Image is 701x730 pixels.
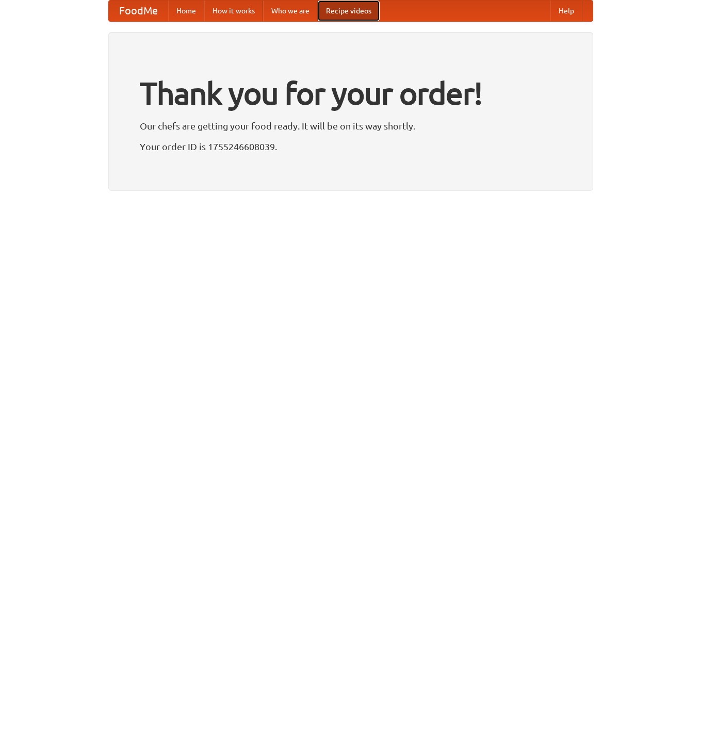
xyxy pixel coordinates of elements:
[204,1,263,21] a: How it works
[318,1,380,21] a: Recipe videos
[140,118,562,134] p: Our chefs are getting your food ready. It will be on its way shortly.
[140,139,562,154] p: Your order ID is 1755246608039.
[168,1,204,21] a: Home
[140,69,562,118] h1: Thank you for your order!
[109,1,168,21] a: FoodMe
[263,1,318,21] a: Who we are
[550,1,582,21] a: Help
